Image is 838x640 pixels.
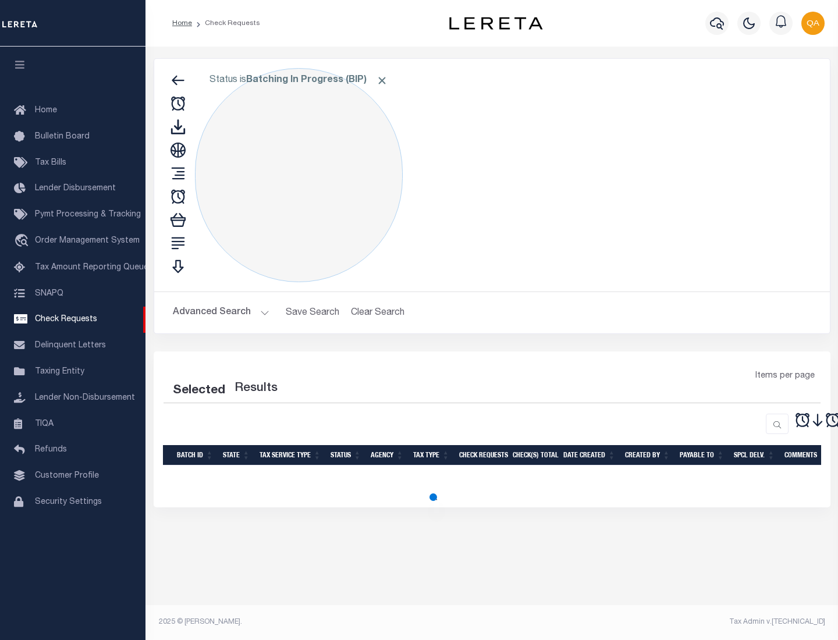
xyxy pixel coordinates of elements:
[35,315,97,323] span: Check Requests
[35,368,84,376] span: Taxing Entity
[192,18,260,29] li: Check Requests
[376,74,388,87] span: Click to Remove
[409,445,454,465] th: Tax Type
[235,379,278,398] label: Results
[218,445,255,465] th: State
[172,445,218,465] th: Batch Id
[150,617,492,627] div: 2025 © [PERSON_NAME].
[559,445,620,465] th: Date Created
[35,211,141,219] span: Pymt Processing & Tracking
[675,445,729,465] th: Payable To
[729,445,780,465] th: Spcl Delv.
[173,301,269,324] button: Advanced Search
[35,419,54,428] span: TIQA
[35,472,99,480] span: Customer Profile
[780,445,832,465] th: Comments
[346,301,410,324] button: Clear Search
[326,445,366,465] th: Status
[279,301,346,324] button: Save Search
[172,20,192,27] a: Home
[35,342,106,350] span: Delinquent Letters
[35,159,66,167] span: Tax Bills
[35,498,102,506] span: Security Settings
[35,133,90,141] span: Bulletin Board
[35,184,116,193] span: Lender Disbursement
[35,106,57,115] span: Home
[173,382,225,400] div: Selected
[755,370,815,383] span: Items per page
[500,617,825,627] div: Tax Admin v.[TECHNICAL_ID]
[449,17,542,30] img: logo-dark.svg
[14,234,33,249] i: travel_explore
[35,289,63,297] span: SNAPQ
[620,445,675,465] th: Created By
[195,68,403,282] div: Click to Edit
[801,12,825,35] img: svg+xml;base64,PHN2ZyB4bWxucz0iaHR0cDovL3d3dy53My5vcmcvMjAwMC9zdmciIHBvaW50ZXItZXZlbnRzPSJub25lIi...
[454,445,508,465] th: Check Requests
[255,445,326,465] th: Tax Service Type
[35,264,148,272] span: Tax Amount Reporting Queue
[366,445,409,465] th: Agency
[35,237,140,245] span: Order Management System
[35,446,67,454] span: Refunds
[508,445,559,465] th: Check(s) Total
[246,76,388,85] b: Batching In Progress (BIP)
[35,394,135,402] span: Lender Non-Disbursement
